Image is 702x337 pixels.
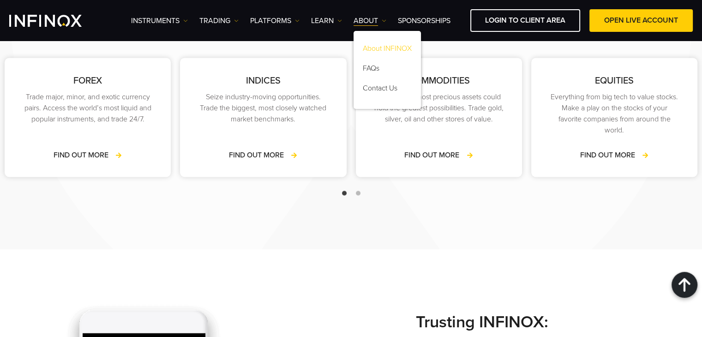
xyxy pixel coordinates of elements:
p: EQUITIES [550,74,679,88]
a: SPONSORSHIPS [398,15,450,26]
a: Learn [311,15,342,26]
strong: Trusting INFINOX: [416,312,674,332]
p: INDICES [198,74,328,88]
a: Contact Us [354,80,421,100]
a: PLATFORMS [250,15,300,26]
span: Go to slide 2 [356,191,360,195]
a: TRADING [199,15,239,26]
p: Trade major, minor, and exotic currency pairs. Access the world’s most liquid and popular instrum... [23,91,152,125]
a: FIND OUT MORE [54,150,122,161]
a: LOGIN TO CLIENT AREA [470,9,580,32]
p: Seize industry-moving opportunities. Trade the biggest, most closely watched market benchmarks. [198,91,328,125]
a: INFINOX Logo [9,15,103,27]
p: The world’s most precious assets could hold the greatest possibilities. Trade gold, silver, oil a... [374,91,504,125]
p: COMMODITIES [374,74,504,88]
a: FIND OUT MORE [580,150,648,161]
a: FIND OUT MORE [404,150,473,161]
a: FAQs [354,60,421,80]
a: FIND OUT MORE [229,150,298,161]
p: Everything from big tech to value stocks. Make a play on the stocks of your favorite companies fr... [550,91,679,136]
a: ABOUT [354,15,386,26]
a: About INFINOX [354,40,421,60]
a: Instruments [131,15,188,26]
a: OPEN LIVE ACCOUNT [589,9,693,32]
span: Go to slide 1 [342,191,347,195]
p: FOREX [23,74,152,88]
